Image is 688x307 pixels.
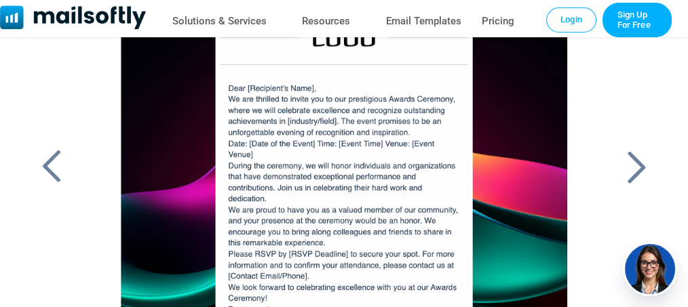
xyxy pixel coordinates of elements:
[619,149,653,184] a: Back
[302,12,350,31] a: Resources
[172,12,267,31] a: Solutions & Services
[386,12,461,31] a: Email Templates
[482,12,514,31] a: Pricing
[546,7,596,32] a: Login
[603,3,672,37] a: Trial
[35,149,69,184] a: Back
